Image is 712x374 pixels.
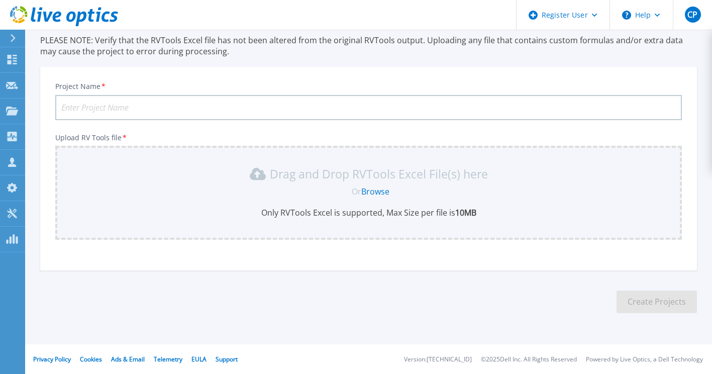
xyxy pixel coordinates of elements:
p: Only RVTools Excel is supported, Max Size per file is [61,207,676,218]
label: Project Name [55,83,107,90]
a: Cookies [80,355,102,363]
li: © 2025 Dell Inc. All Rights Reserved [481,356,577,363]
li: Version: [TECHNICAL_ID] [404,356,472,363]
p: Upload RV Tools file [55,134,682,142]
a: Ads & Email [111,355,145,363]
span: Or [352,186,361,197]
a: Privacy Policy [33,355,71,363]
div: Drag and Drop RVTools Excel File(s) here OrBrowseOnly RVTools Excel is supported, Max Size per fi... [61,166,676,218]
a: Support [216,355,238,363]
p: Drag and Drop RVTools Excel File(s) here [270,169,488,179]
button: Create Projects [617,291,697,313]
a: Telemetry [154,355,182,363]
a: EULA [191,355,207,363]
input: Enter Project Name [55,95,682,120]
li: Powered by Live Optics, a Dell Technology [586,356,703,363]
span: CP [687,11,697,19]
a: Browse [361,186,389,197]
b: 10MB [455,207,476,218]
